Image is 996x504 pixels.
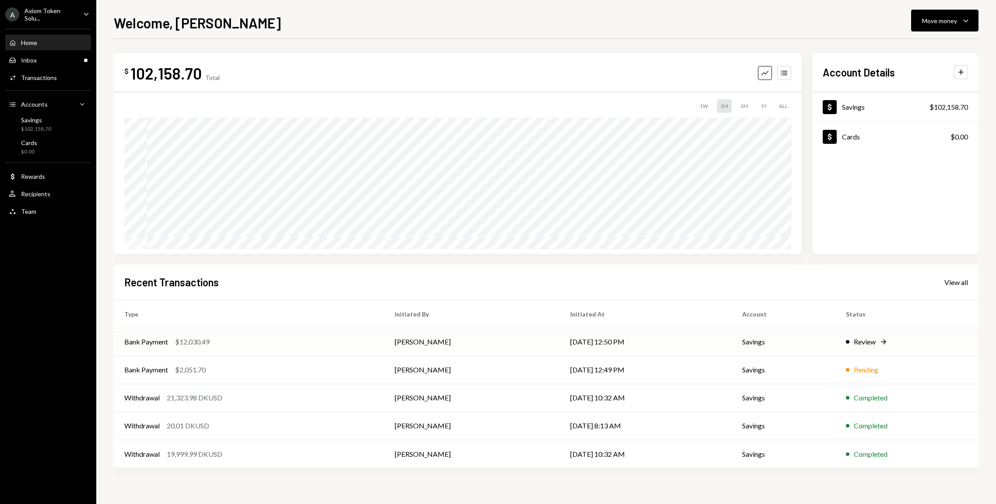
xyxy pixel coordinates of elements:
[929,102,968,112] div: $102,158.70
[842,103,865,111] div: Savings
[5,114,91,135] a: Savings$102,158.70
[384,328,559,356] td: [PERSON_NAME]
[5,186,91,202] a: Recipients
[854,449,887,459] div: Completed
[114,300,384,328] th: Type
[384,356,559,384] td: [PERSON_NAME]
[944,278,968,287] div: View all
[922,16,957,25] div: Move money
[560,300,732,328] th: Initiated At
[167,393,222,403] div: 21,323.98 DKUSD
[812,92,978,122] a: Savings$102,158.70
[175,337,210,347] div: $12,030.49
[175,365,206,375] div: $2,051.70
[854,337,876,347] div: Review
[775,99,791,113] div: ALL
[717,99,732,113] div: 1M
[21,173,45,180] div: Rewards
[854,393,887,403] div: Completed
[124,365,168,375] div: Bank Payment
[124,393,160,403] div: Withdrawal
[560,356,732,384] td: [DATE] 12:49 PM
[911,10,978,31] button: Move money
[835,300,978,328] th: Status
[5,203,91,219] a: Team
[21,125,51,133] div: $102,158.70
[384,440,559,468] td: [PERSON_NAME]
[560,412,732,440] td: [DATE] 8:13 AM
[812,122,978,151] a: Cards$0.00
[842,132,860,141] div: Cards
[124,337,168,347] div: Bank Payment
[854,365,878,375] div: Pending
[5,7,19,21] div: A
[732,300,835,328] th: Account
[21,148,37,156] div: $0.00
[384,384,559,412] td: [PERSON_NAME]
[114,14,281,31] h1: Welcome, [PERSON_NAME]
[21,74,57,81] div: Transactions
[950,132,968,142] div: $0.00
[5,35,91,50] a: Home
[560,328,732,356] td: [DATE] 12:50 PM
[732,412,835,440] td: Savings
[205,74,220,81] div: Total
[124,449,160,459] div: Withdrawal
[732,384,835,412] td: Savings
[5,136,91,157] a: Cards$0.00
[732,440,835,468] td: Savings
[21,101,48,108] div: Accounts
[732,356,835,384] td: Savings
[5,70,91,85] a: Transactions
[124,421,160,431] div: Withdrawal
[944,277,968,287] a: View all
[5,52,91,68] a: Inbox
[130,63,202,83] div: 102,158.70
[21,56,37,64] div: Inbox
[696,99,712,113] div: 1W
[757,99,770,113] div: 1Y
[167,449,222,459] div: 19,999.99 DKUSD
[5,168,91,184] a: Rewards
[560,440,732,468] td: [DATE] 10:32 AM
[124,67,129,76] div: $
[167,421,209,431] div: 20.01 DKUSD
[823,65,895,80] h2: Account Details
[384,412,559,440] td: [PERSON_NAME]
[21,190,50,198] div: Recipients
[21,116,51,124] div: Savings
[384,300,559,328] th: Initiated By
[21,39,37,46] div: Home
[124,275,219,289] h2: Recent Transactions
[854,421,887,431] div: Completed
[21,139,37,146] div: Cards
[25,7,76,22] div: Axiom Token Solu...
[737,99,752,113] div: 3M
[560,384,732,412] td: [DATE] 10:32 AM
[732,328,835,356] td: Savings
[21,208,36,215] div: Team
[5,96,91,112] a: Accounts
